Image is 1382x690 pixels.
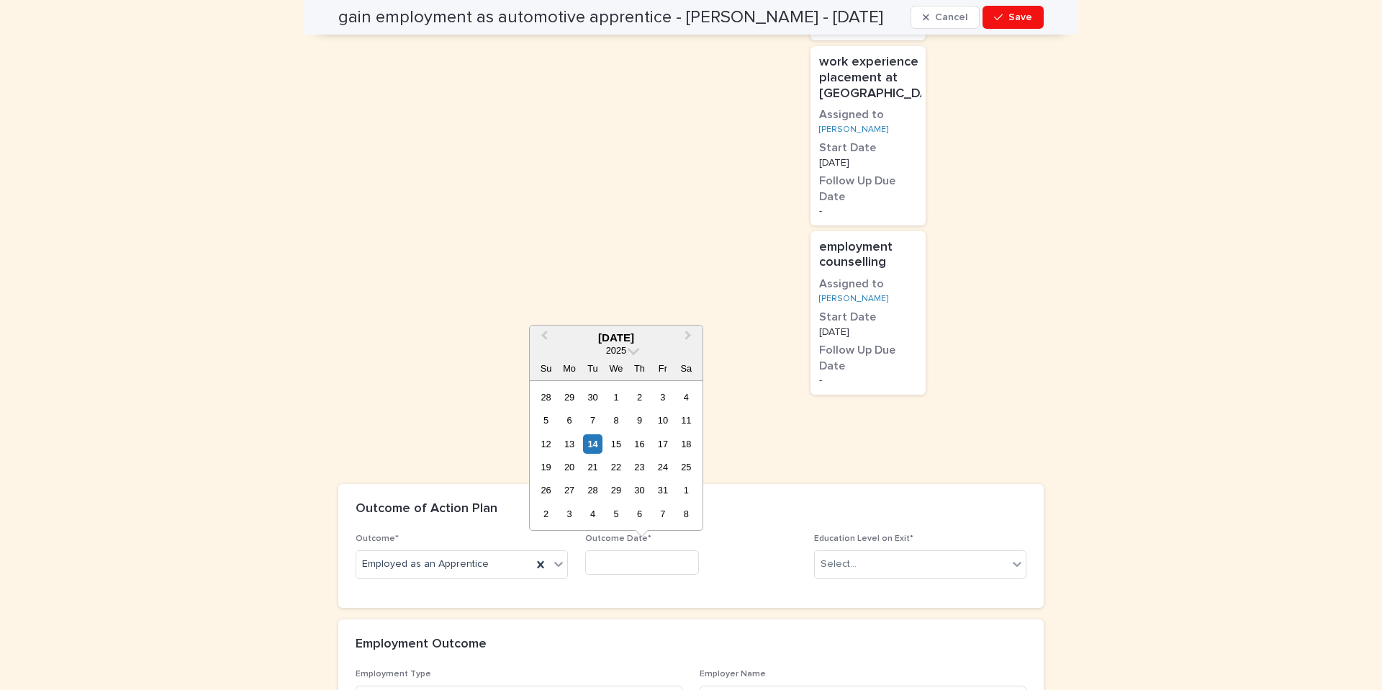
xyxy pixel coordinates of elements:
div: Choose Saturday, October 4th, 2025 [677,387,696,407]
div: Choose Tuesday, October 21st, 2025 [583,457,602,477]
div: Choose Tuesday, October 28th, 2025 [583,480,602,500]
h3: Follow Up Due Date [819,343,917,374]
h2: gain employment as automotive apprentice - [PERSON_NAME] - [DATE] [338,7,883,28]
p: employment counselling [819,240,917,271]
div: Choose Monday, November 3rd, 2025 [559,504,579,524]
div: Choose Saturday, October 18th, 2025 [677,434,696,454]
div: month 2025-10 [534,385,697,526]
div: Sa [677,359,696,378]
div: Choose Tuesday, November 4th, 2025 [583,504,602,524]
div: Choose Wednesday, October 15th, 2025 [606,434,625,454]
div: Choose Monday, October 20th, 2025 [559,457,579,477]
div: Choose Saturday, October 25th, 2025 [677,457,696,477]
h3: Start Date [819,140,917,156]
div: Choose Sunday, November 2nd, 2025 [536,504,556,524]
div: Choose Thursday, October 9th, 2025 [630,411,649,430]
h3: Assigned to [819,107,917,123]
p: [DATE] [819,327,917,337]
div: Choose Saturday, October 11th, 2025 [677,411,696,430]
button: Save [983,6,1044,29]
div: Choose Monday, September 29th, 2025 [559,387,579,407]
span: Cancel [935,12,967,22]
div: Choose Wednesday, October 29th, 2025 [606,480,625,500]
div: Choose Sunday, October 19th, 2025 [536,457,556,477]
div: Choose Friday, November 7th, 2025 [653,504,672,524]
div: Choose Thursday, November 6th, 2025 [630,504,649,524]
div: Su [536,359,556,378]
div: Select... [821,557,857,572]
a: [PERSON_NAME] [819,125,888,135]
p: [DATE] [819,158,917,168]
div: Choose Sunday, October 26th, 2025 [536,480,556,500]
a: [PERSON_NAME] [819,294,888,304]
h3: Assigned to [819,277,917,292]
a: employment counsellingAssigned to[PERSON_NAME] Start Date[DATE]Follow Up Due Date- [810,231,926,395]
h2: Outcome of Action Plan [356,501,497,517]
div: [DATE] [530,331,703,344]
div: Mo [559,359,579,378]
div: Choose Friday, October 3rd, 2025 [653,387,672,407]
span: Education Level on Exit* [814,534,913,543]
button: Cancel [911,6,980,29]
p: work experience placement at [GEOGRAPHIC_DATA] [819,55,948,102]
div: Choose Thursday, October 2nd, 2025 [630,387,649,407]
div: Choose Saturday, November 1st, 2025 [677,480,696,500]
button: Previous Month [531,327,554,350]
div: Choose Friday, October 17th, 2025 [653,434,672,454]
h3: Follow Up Due Date [819,174,917,205]
div: Choose Thursday, October 30th, 2025 [630,480,649,500]
div: Choose Wednesday, November 5th, 2025 [606,504,625,524]
div: Choose Saturday, November 8th, 2025 [677,504,696,524]
div: Choose Wednesday, October 1st, 2025 [606,387,625,407]
div: We [606,359,625,378]
a: work experience placement at [GEOGRAPHIC_DATA]Assigned to[PERSON_NAME] Start Date[DATE]Follow Up ... [810,46,926,225]
div: Choose Tuesday, October 7th, 2025 [583,411,602,430]
span: Outcome* [356,534,399,543]
div: Tu [583,359,602,378]
h3: Start Date [819,310,917,326]
div: Choose Sunday, October 5th, 2025 [536,411,556,430]
div: Choose Tuesday, September 30th, 2025 [583,387,602,407]
div: Choose Thursday, October 16th, 2025 [630,434,649,454]
p: - [819,375,917,385]
div: Choose Tuesday, October 14th, 2025 [583,434,602,454]
div: Choose Monday, October 6th, 2025 [559,411,579,430]
span: Employer Name [700,670,766,678]
div: Th [630,359,649,378]
span: Save [1008,12,1032,22]
div: Choose Friday, October 31st, 2025 [653,480,672,500]
div: Choose Sunday, October 12th, 2025 [536,434,556,454]
div: Choose Wednesday, October 8th, 2025 [606,411,625,430]
div: Choose Friday, October 10th, 2025 [653,411,672,430]
span: Employment Type [356,670,431,678]
div: Choose Friday, October 24th, 2025 [653,457,672,477]
button: Next Month [678,327,701,350]
div: Choose Sunday, September 28th, 2025 [536,387,556,407]
div: Choose Wednesday, October 22nd, 2025 [606,457,625,477]
div: Choose Monday, October 27th, 2025 [559,480,579,500]
span: 2025 [606,345,626,356]
div: Choose Thursday, October 23rd, 2025 [630,457,649,477]
p: - [819,206,917,216]
h2: Employment Outcome [356,637,487,653]
div: Choose Monday, October 13th, 2025 [559,434,579,454]
div: Fr [653,359,672,378]
span: Employed as an Apprentice [362,557,489,572]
